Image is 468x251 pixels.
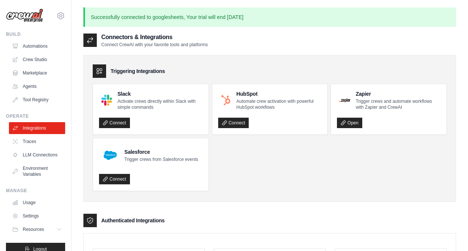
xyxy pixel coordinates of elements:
[356,90,440,98] h4: Zapier
[236,90,322,98] h4: HubSpot
[9,197,65,209] a: Usage
[337,118,362,128] a: Open
[9,210,65,222] a: Settings
[101,33,208,42] h2: Connectors & Integrations
[356,98,440,110] p: Trigger crews and automate workflows with Zapier and CrewAI
[9,149,65,161] a: LLM Connections
[9,162,65,180] a: Environment Variables
[9,223,65,235] button: Resources
[339,98,350,102] img: Zapier Logo
[117,90,202,98] h4: Slack
[9,94,65,106] a: Tool Registry
[101,42,208,48] p: Connect CrewAI with your favorite tools and platforms
[9,136,65,147] a: Traces
[101,95,112,105] img: Slack Logo
[83,7,456,27] p: Successfully connected to googlesheets, Your trial will end [DATE]
[6,9,43,23] img: Logo
[236,98,322,110] p: Automate crew activation with powerful HubSpot workflows
[124,156,198,162] p: Trigger crews from Salesforce events
[9,122,65,134] a: Integrations
[6,31,65,37] div: Build
[99,118,130,128] a: Connect
[111,67,165,75] h3: Triggering Integrations
[23,226,44,232] span: Resources
[6,113,65,119] div: Operate
[124,148,198,156] h4: Salesforce
[6,188,65,194] div: Manage
[101,146,119,164] img: Salesforce Logo
[220,95,231,105] img: HubSpot Logo
[117,98,202,110] p: Activate crews directly within Slack with simple commands
[218,118,249,128] a: Connect
[101,217,165,224] h3: Authenticated Integrations
[9,40,65,52] a: Automations
[9,54,65,66] a: Crew Studio
[9,80,65,92] a: Agents
[9,67,65,79] a: Marketplace
[99,174,130,184] a: Connect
